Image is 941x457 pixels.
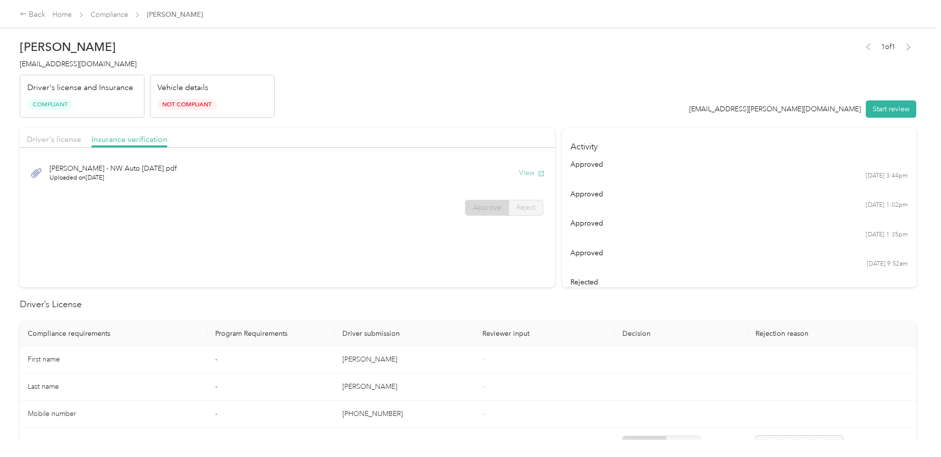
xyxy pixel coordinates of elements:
span: Uploaded on [DATE] [49,174,177,183]
div: approved [570,218,907,228]
span: [EMAIL_ADDRESS][DOMAIN_NAME] [20,60,137,68]
span: Approve [473,203,501,212]
td: [PERSON_NAME] [334,373,474,401]
span: First name [28,355,60,364]
span: - [482,382,484,391]
span: Not Compliant [157,99,217,110]
time: [DATE] 9:52am [867,260,908,269]
button: Start review [866,100,916,118]
span: Compliant [27,99,73,110]
h2: [PERSON_NAME] [20,40,275,54]
span: - [482,355,484,364]
span: - [482,439,484,448]
div: approved [570,159,907,170]
td: First name [20,346,207,373]
th: Program Requirements [207,321,334,346]
h2: Driver’s License [20,298,916,311]
span: Reject [674,439,693,448]
h4: Activity [562,128,916,159]
a: Compliance [91,10,128,19]
td: - [207,346,334,373]
span: Reject [517,203,535,212]
span: [PERSON_NAME] - NW Auto [DATE].pdf [49,163,177,174]
div: [EMAIL_ADDRESS][PERSON_NAME][DOMAIN_NAME] [689,104,861,114]
span: - [482,410,484,418]
time: [DATE] 1:35pm [866,230,908,239]
span: Driver's license [27,135,81,144]
time: [DATE] 3:44pm [866,172,908,181]
div: approved [570,189,907,199]
div: approved [570,248,907,258]
th: Compliance requirements [20,321,207,346]
span: [PERSON_NAME] [147,9,203,20]
th: Reviewer input [474,321,614,346]
p: Driver's license and Insurance [27,82,133,94]
td: - [207,373,334,401]
span: Mobile number [28,410,76,418]
a: Home [52,10,72,19]
span: 1 of 1 [881,42,895,52]
button: View [519,168,545,178]
span: Last name [28,382,59,391]
th: Decision [614,321,748,346]
div: Back [20,9,46,21]
span: Approve [630,439,659,448]
p: Vehicle details [157,82,208,94]
time: [DATE] 1:02pm [866,201,908,210]
th: Driver submission [334,321,474,346]
th: Rejection reason [748,321,916,346]
iframe: Everlance-gr Chat Button Frame [886,402,941,457]
td: Mobile number [20,401,207,428]
td: [PERSON_NAME] [334,346,474,373]
td: Last name [20,373,207,401]
td: - [207,401,334,428]
span: Insurance verification [92,135,167,144]
div: rejected [570,277,907,287]
td: [PHONE_NUMBER] [334,401,474,428]
span: Driver License expiration * [28,439,110,448]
